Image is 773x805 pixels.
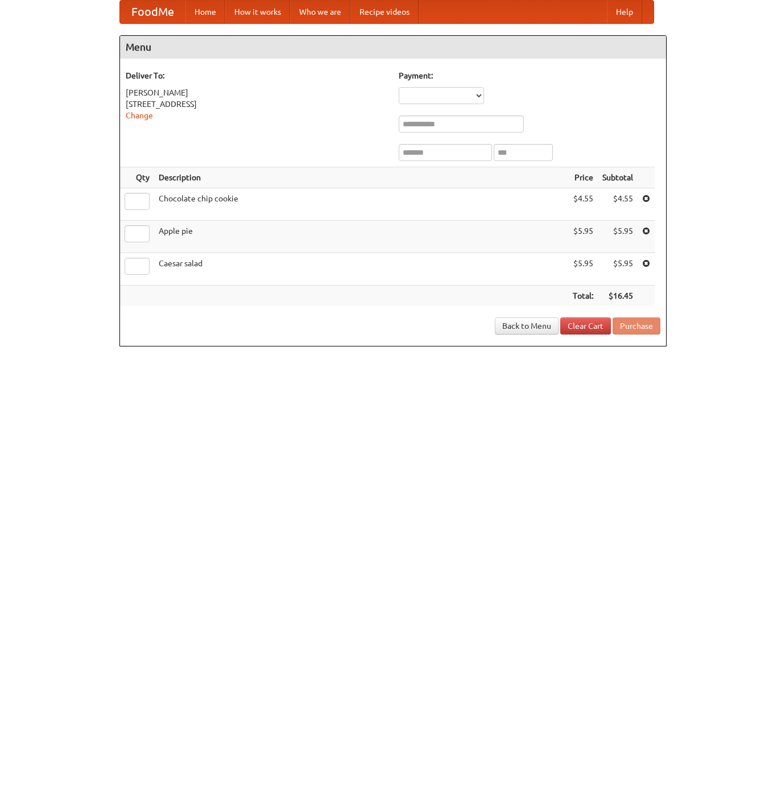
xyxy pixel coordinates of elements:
[126,111,153,120] a: Change
[120,167,154,188] th: Qty
[560,317,611,335] a: Clear Cart
[598,286,638,307] th: $16.45
[126,70,387,81] h5: Deliver To:
[598,188,638,221] td: $4.55
[598,167,638,188] th: Subtotal
[120,36,666,59] h4: Menu
[598,221,638,253] td: $5.95
[350,1,419,23] a: Recipe videos
[154,221,568,253] td: Apple pie
[568,221,598,253] td: $5.95
[154,167,568,188] th: Description
[154,188,568,221] td: Chocolate chip cookie
[495,317,559,335] a: Back to Menu
[568,286,598,307] th: Total:
[126,87,387,98] div: [PERSON_NAME]
[290,1,350,23] a: Who we are
[607,1,642,23] a: Help
[399,70,660,81] h5: Payment:
[225,1,290,23] a: How it works
[154,253,568,286] td: Caesar salad
[120,1,185,23] a: FoodMe
[613,317,660,335] button: Purchase
[568,253,598,286] td: $5.95
[126,98,387,110] div: [STREET_ADDRESS]
[568,167,598,188] th: Price
[568,188,598,221] td: $4.55
[185,1,225,23] a: Home
[598,253,638,286] td: $5.95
